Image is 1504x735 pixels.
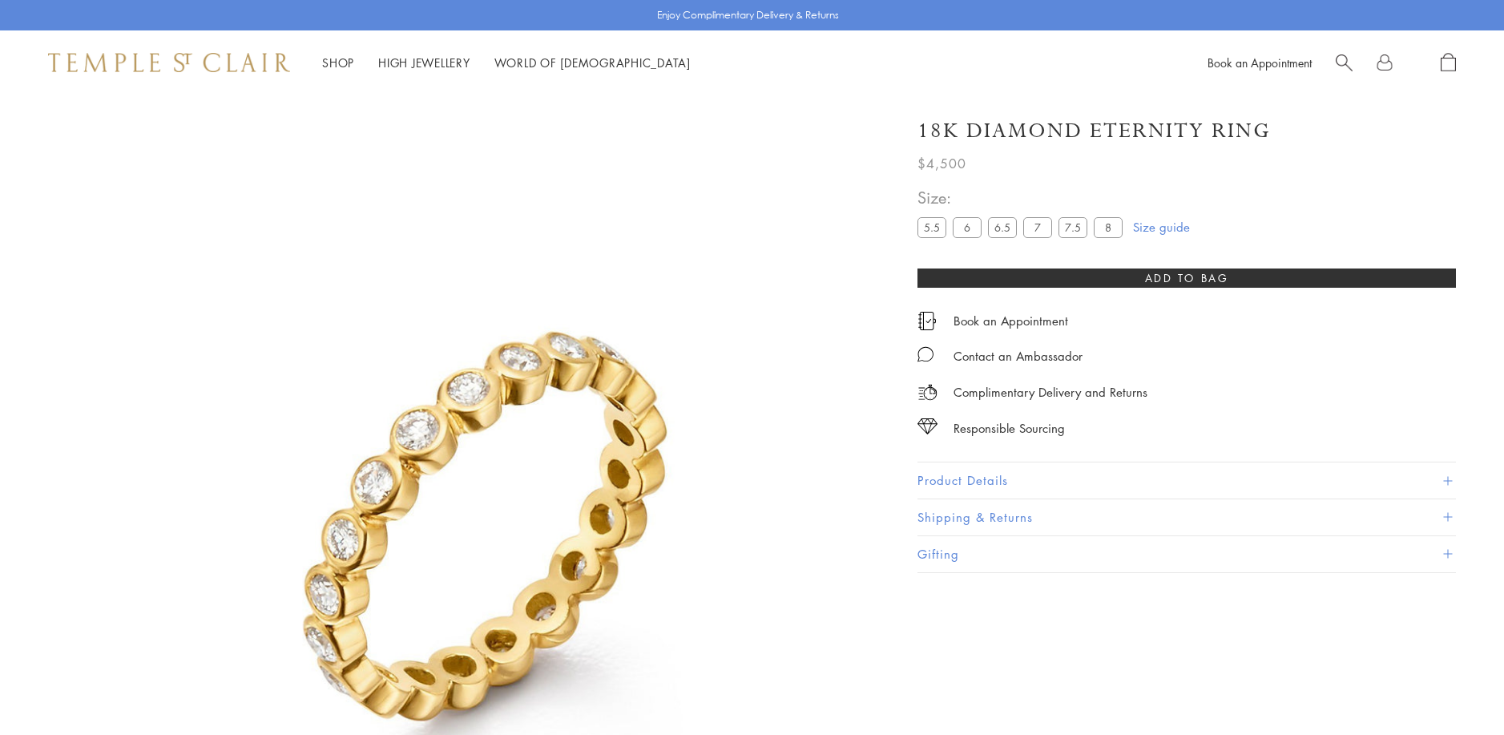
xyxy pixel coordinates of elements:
a: World of [DEMOGRAPHIC_DATA]World of [DEMOGRAPHIC_DATA] [494,55,691,71]
p: Enjoy Complimentary Delivery & Returns [657,7,839,23]
button: Shipping & Returns [917,499,1456,535]
button: Product Details [917,462,1456,499]
a: High JewelleryHigh Jewellery [378,55,470,71]
a: Book an Appointment [1208,55,1312,71]
img: icon_sourcing.svg [917,418,937,434]
label: 7 [1023,217,1052,237]
a: Open Shopping Bag [1441,53,1456,73]
label: 8 [1094,217,1123,237]
span: $4,500 [917,153,966,174]
img: icon_delivery.svg [917,382,937,402]
div: Responsible Sourcing [954,418,1065,438]
a: Size guide [1133,219,1190,235]
label: 6 [953,217,982,237]
img: MessageIcon-01_2.svg [917,346,933,362]
label: 7.5 [1058,217,1087,237]
div: Contact an Ambassador [954,346,1083,366]
a: Book an Appointment [954,312,1068,329]
label: 5.5 [917,217,946,237]
span: Add to bag [1145,269,1229,287]
p: Complimentary Delivery and Returns [954,382,1147,402]
button: Gifting [917,536,1456,572]
button: Add to bag [917,269,1456,288]
img: icon_appointment.svg [917,312,937,330]
nav: Main navigation [322,53,691,73]
label: 6.5 [988,217,1017,237]
iframe: Gorgias live chat messenger [1424,660,1488,719]
h1: 18K Diamond Eternity Ring [917,117,1271,145]
img: Temple St. Clair [48,53,290,72]
a: Search [1336,53,1353,73]
a: ShopShop [322,55,354,71]
span: Size: [917,184,1129,211]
